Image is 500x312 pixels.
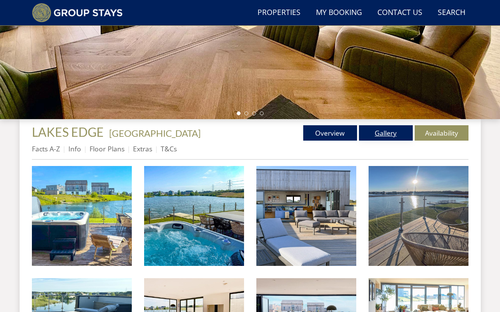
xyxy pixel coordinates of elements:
a: Properties [254,4,304,22]
img: Lakes Edge - Luxury Dorset holiday house sleeps 14 with games room and hot tub [256,166,356,266]
a: Search [435,4,468,22]
a: Floor Plans [90,144,125,153]
a: T&Cs [161,144,177,153]
img: Lakes Edge - Lakeside holiday house in Dorset, sleeps 14 with hot tub and games room [369,166,468,266]
a: My Booking [313,4,365,22]
img: Group Stays [32,3,123,22]
a: Overview [303,125,357,141]
a: Extras [133,144,152,153]
a: Contact Us [374,4,425,22]
a: Info [68,144,81,153]
a: Gallery [359,125,413,141]
a: Availability [415,125,468,141]
a: LAKES EDGE [32,124,106,139]
a: Facts A-Z [32,144,60,153]
a: [GEOGRAPHIC_DATA] [109,128,201,139]
img: Lakes Edge - Holiday house in Dorset, sleeps 14, with hot tub and games room [32,166,132,266]
span: - [106,128,201,139]
span: LAKES EDGE [32,124,104,139]
img: Lakes Edge - Views over the lake from the hot tub [144,166,244,266]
